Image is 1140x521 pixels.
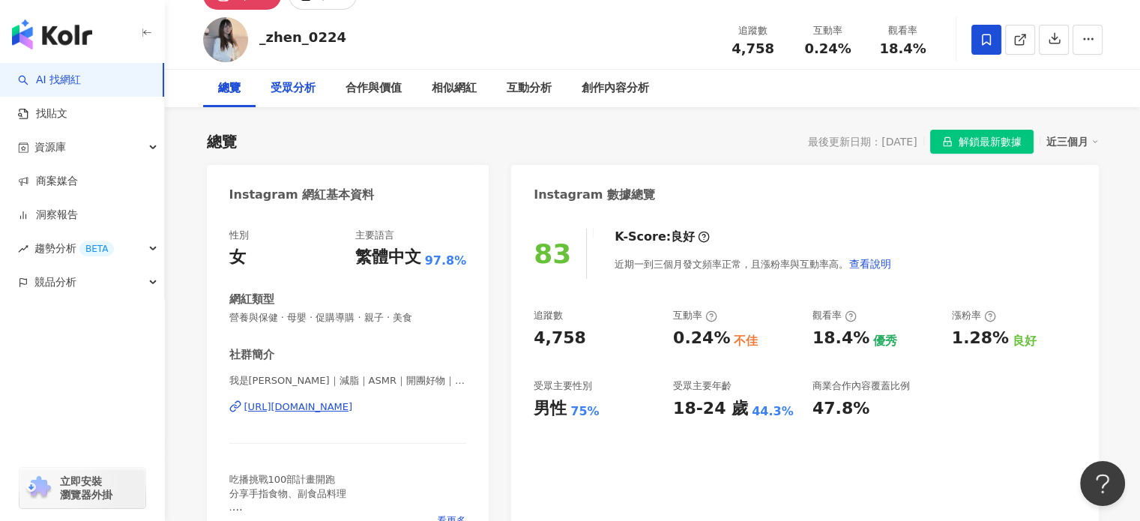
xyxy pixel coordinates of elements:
[229,400,467,414] a: [URL][DOMAIN_NAME]
[725,23,782,38] div: 追蹤數
[229,187,375,203] div: Instagram 網紅基本資料
[812,327,869,350] div: 18.4%
[812,309,857,322] div: 觀看率
[570,403,599,420] div: 75%
[60,475,112,502] span: 立即安裝 瀏覽器外掛
[259,28,346,46] div: _zhen_0224
[79,241,114,256] div: BETA
[207,131,237,152] div: 總覽
[849,258,891,270] span: 查看說明
[24,476,53,500] img: chrome extension
[673,309,717,322] div: 互動率
[804,41,851,56] span: 0.24%
[534,327,586,350] div: 4,758
[582,79,649,97] div: 創作內容分析
[673,397,748,421] div: 18-24 歲
[18,244,28,254] span: rise
[355,229,394,242] div: 主要語言
[218,79,241,97] div: 總覽
[34,130,66,164] span: 資源庫
[534,397,567,421] div: 男性
[534,187,655,203] div: Instagram 數據總覽
[229,374,467,388] span: 我是[PERSON_NAME]｜減脂｜ASMR｜開團好物｜副食品 | _zhen_0224
[271,79,316,97] div: 受眾分析
[615,229,710,245] div: K-Score :
[34,232,114,265] span: 趨勢分析
[1080,461,1125,506] iframe: Help Scout Beacon - Open
[734,333,758,349] div: 不佳
[203,17,248,62] img: KOL Avatar
[432,79,477,97] div: 相似網紅
[534,309,563,322] div: 追蹤數
[808,136,917,148] div: 最後更新日期：[DATE]
[18,73,81,88] a: searchAI 找網紅
[507,79,552,97] div: 互動分析
[425,253,467,269] span: 97.8%
[18,208,78,223] a: 洞察報告
[18,174,78,189] a: 商案媒合
[671,229,695,245] div: 良好
[673,327,730,350] div: 0.24%
[673,379,732,393] div: 受眾主要年齡
[615,249,892,279] div: 近期一到三個月發文頻率正常，且漲粉率與互動率高。
[879,41,926,56] span: 18.4%
[800,23,857,38] div: 互動率
[229,229,249,242] div: 性別
[875,23,932,38] div: 觀看率
[942,136,953,147] span: lock
[229,311,467,325] span: 營養與保健 · 母嬰 · 促購導購 · 親子 · 美食
[873,333,897,349] div: 優秀
[1013,333,1037,349] div: 良好
[229,292,274,307] div: 網紅類型
[732,40,774,56] span: 4,758
[346,79,402,97] div: 合作與價值
[534,238,571,269] div: 83
[34,265,76,299] span: 競品分析
[244,400,353,414] div: [URL][DOMAIN_NAME]
[534,379,592,393] div: 受眾主要性別
[752,403,794,420] div: 44.3%
[812,397,869,421] div: 47.8%
[952,327,1009,350] div: 1.28%
[812,379,910,393] div: 商業合作內容覆蓋比例
[18,106,67,121] a: 找貼文
[355,246,421,269] div: 繁體中文
[959,130,1022,154] span: 解鎖最新數據
[952,309,996,322] div: 漲粉率
[930,130,1034,154] button: 解鎖最新數據
[1046,132,1099,151] div: 近三個月
[19,468,145,508] a: chrome extension立即安裝 瀏覽器外掛
[229,246,246,269] div: 女
[848,249,892,279] button: 查看說明
[12,19,92,49] img: logo
[229,347,274,363] div: 社群簡介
